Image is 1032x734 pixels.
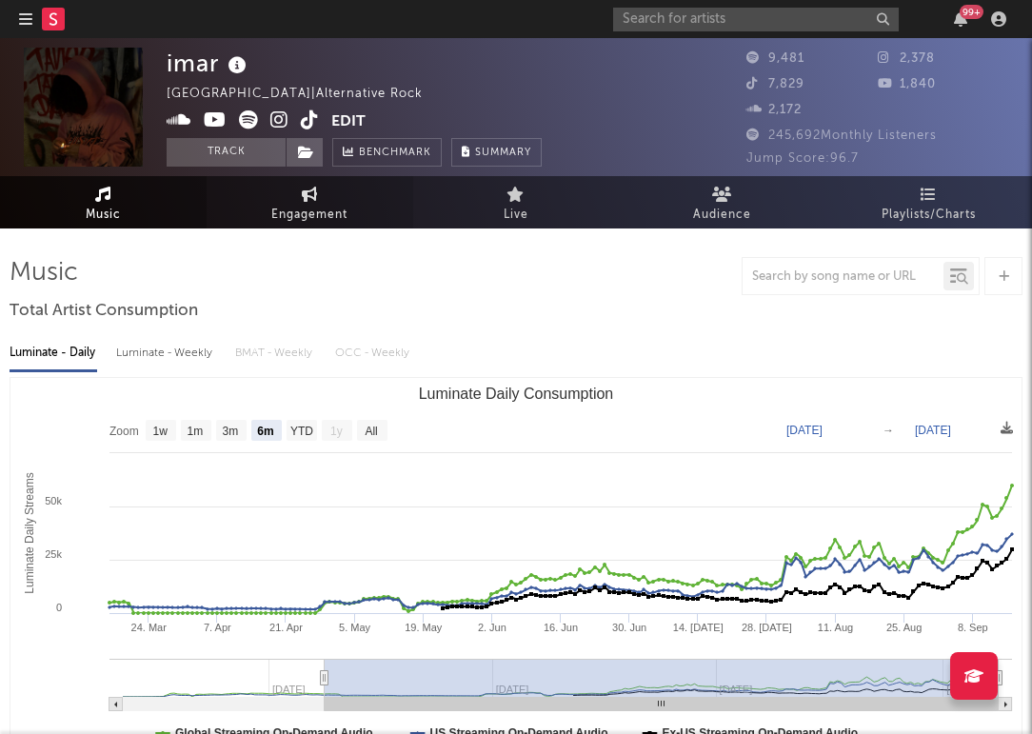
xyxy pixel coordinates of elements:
[23,472,36,593] text: Luminate Daily Streams
[330,425,343,438] text: 1y
[56,602,62,613] text: 0
[746,78,804,90] span: 7,829
[167,48,251,79] div: imar
[612,622,646,633] text: 30. Jun
[504,204,528,227] span: Live
[10,300,198,323] span: Total Artist Consumption
[188,425,204,438] text: 1m
[290,425,313,438] text: YTD
[116,337,216,369] div: Luminate - Weekly
[960,5,983,19] div: 99 +
[619,176,825,228] a: Audience
[332,138,442,167] a: Benchmark
[257,425,273,438] text: 6m
[915,424,951,437] text: [DATE]
[878,52,935,65] span: 2,378
[339,622,371,633] text: 5. May
[825,176,1032,228] a: Playlists/Charts
[958,622,988,633] text: 8. Sep
[613,8,899,31] input: Search for artists
[413,176,620,228] a: Live
[86,204,121,227] span: Music
[207,176,413,228] a: Engagement
[475,148,531,158] span: Summary
[365,425,377,438] text: All
[673,622,724,633] text: 14. [DATE]
[109,425,139,438] text: Zoom
[882,204,976,227] span: Playlists/Charts
[746,104,802,116] span: 2,172
[271,204,347,227] span: Engagement
[10,337,97,369] div: Luminate - Daily
[886,622,922,633] text: 25. Aug
[544,622,578,633] text: 16. Jun
[45,495,62,506] text: 50k
[359,142,431,165] span: Benchmark
[883,424,894,437] text: →
[204,622,231,633] text: 7. Apr
[223,425,239,438] text: 3m
[693,204,751,227] span: Audience
[878,78,936,90] span: 1,840
[131,622,168,633] text: 24. Mar
[743,269,943,285] input: Search by song name or URL
[331,110,366,134] button: Edit
[167,138,286,167] button: Track
[746,52,804,65] span: 9,481
[954,11,967,27] button: 99+
[153,425,169,438] text: 1w
[478,622,506,633] text: 2. Jun
[746,152,859,165] span: Jump Score: 96.7
[818,622,853,633] text: 11. Aug
[269,622,303,633] text: 21. Apr
[786,424,823,437] text: [DATE]
[405,622,443,633] text: 19. May
[742,622,792,633] text: 28. [DATE]
[746,129,937,142] span: 245,692 Monthly Listeners
[45,548,62,560] text: 25k
[419,386,614,402] text: Luminate Daily Consumption
[167,83,445,106] div: [GEOGRAPHIC_DATA] | Alternative Rock
[451,138,542,167] button: Summary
